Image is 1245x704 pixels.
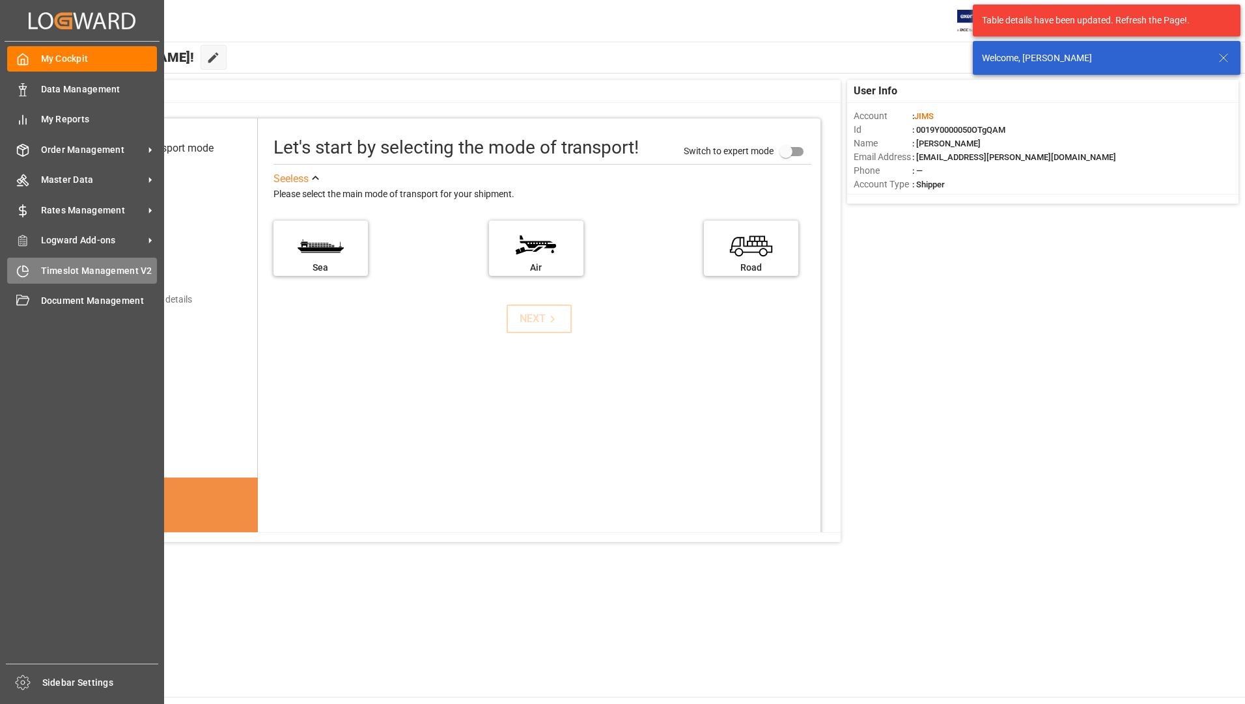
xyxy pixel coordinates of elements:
[41,264,158,278] span: Timeslot Management V2
[54,45,194,70] span: Hello [PERSON_NAME]!
[41,143,144,157] span: Order Management
[273,134,639,161] div: Let's start by selecting the mode of transport!
[111,293,192,306] div: Add shipping details
[280,261,361,275] div: Sea
[854,109,912,123] span: Account
[982,51,1206,65] div: Welcome, [PERSON_NAME]
[7,107,157,132] a: My Reports
[912,180,945,189] span: : Shipper
[41,234,144,247] span: Logward Add-ons
[854,137,912,150] span: Name
[912,125,1005,135] span: : 0019Y0000050OTgQAM
[854,164,912,178] span: Phone
[957,10,1002,33] img: Exertis%20JAM%20-%20Email%20Logo.jpg_1722504956.jpg
[507,305,572,333] button: NEXT
[710,261,792,275] div: Road
[273,187,811,202] div: Please select the main mode of transport for your shipment.
[273,171,309,187] div: See less
[854,83,897,99] span: User Info
[914,111,934,121] span: JIMS
[912,152,1116,162] span: : [EMAIL_ADDRESS][PERSON_NAME][DOMAIN_NAME]
[7,76,157,102] a: Data Management
[41,204,144,217] span: Rates Management
[41,173,144,187] span: Master Data
[912,111,934,121] span: :
[520,311,559,327] div: NEXT
[41,83,158,96] span: Data Management
[854,150,912,164] span: Email Address
[982,14,1222,27] div: Table details have been updated. Refresh the Page!.
[7,46,157,72] a: My Cockpit
[496,261,577,275] div: Air
[41,294,158,308] span: Document Management
[684,145,774,156] span: Switch to expert mode
[42,676,159,690] span: Sidebar Settings
[41,52,158,66] span: My Cockpit
[7,258,157,283] a: Timeslot Management V2
[912,166,923,176] span: : —
[854,123,912,137] span: Id
[7,288,157,314] a: Document Management
[854,178,912,191] span: Account Type
[912,139,981,148] span: : [PERSON_NAME]
[41,113,158,126] span: My Reports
